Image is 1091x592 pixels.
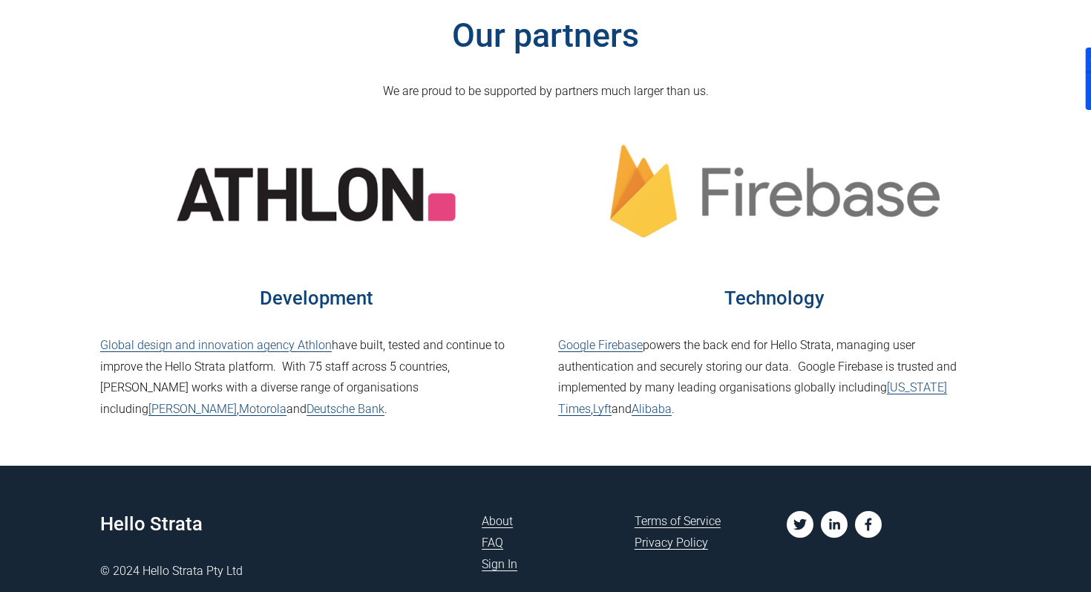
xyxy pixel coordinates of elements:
[100,285,533,311] h4: Development
[635,511,721,533] a: Terms of Service
[148,402,237,416] a: [PERSON_NAME]
[635,533,708,554] a: Privacy Policy
[100,81,991,103] p: We are proud to be supported by partners much larger than us.
[787,511,813,538] a: twitter-unauth
[632,402,672,416] a: Alibaba
[855,511,882,538] a: facebook-unauth
[239,402,286,416] a: Motorola
[558,338,643,352] a: Google Firebase
[307,402,384,416] a: Deutsche Bank
[558,335,991,420] p: powers the back end for Hello Strata, managing user authentication and securely storing our data....
[593,402,612,416] a: Lyft
[821,511,848,538] a: linkedin-unauth
[482,511,513,533] a: About
[100,335,533,420] p: have built, tested and continue to improve the Hello Strata platform. With 75 staff across 5 coun...
[558,285,991,311] h4: Technology
[100,511,456,537] h4: Hello Strata
[100,14,991,57] h2: Our partners
[482,533,503,554] a: FAQ
[482,554,517,576] a: Sign In
[100,561,456,582] p: © 2024 Hello Strata Pty Ltd
[100,338,332,352] a: Global design and innovation agency Athlon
